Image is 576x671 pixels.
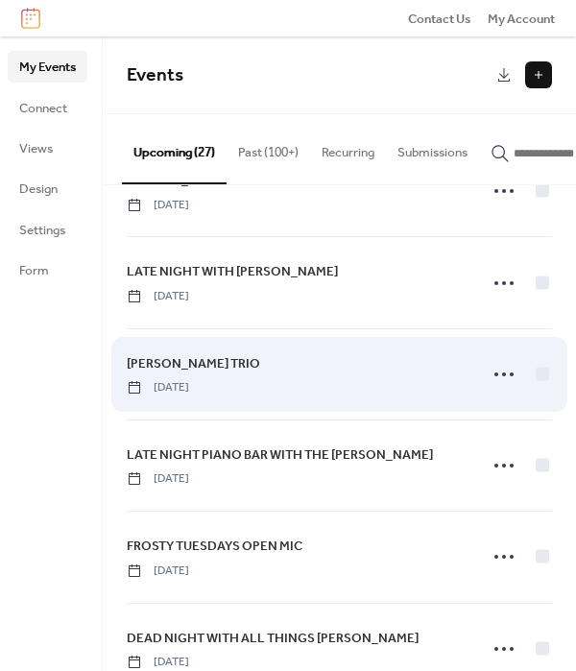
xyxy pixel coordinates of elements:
span: [PERSON_NAME] TRIO [127,354,260,373]
span: My Events [19,58,76,77]
span: My Account [488,10,555,29]
span: [DATE] [127,654,189,671]
span: Form [19,261,49,280]
span: [DATE] [127,470,189,488]
a: Design [8,173,87,204]
span: [DATE] [127,563,189,580]
a: Form [8,254,87,285]
span: [DATE] [127,288,189,305]
span: FROSTY TUESDAYS OPEN MIC [127,537,302,556]
span: Events [127,58,183,93]
span: LATE NIGHT WITH [PERSON_NAME] [127,262,338,281]
a: Views [8,132,87,163]
span: [DATE] [127,197,189,214]
button: Submissions [386,114,479,181]
span: Connect [19,99,67,118]
button: Upcoming (27) [122,114,227,183]
span: LATE NIGHT PIANO BAR WITH THE [PERSON_NAME] [127,445,433,465]
a: LATE NIGHT WITH [PERSON_NAME] [127,261,338,282]
a: Contact Us [408,9,471,28]
a: DEAD NIGHT WITH ALL THINGS [PERSON_NAME] [127,628,419,649]
a: My Events [8,51,87,82]
span: Contact Us [408,10,471,29]
a: Connect [8,92,87,123]
span: DEAD NIGHT WITH ALL THINGS [PERSON_NAME] [127,629,419,648]
button: Past (100+) [227,114,310,181]
a: [PERSON_NAME] TRIO [127,353,260,374]
span: Settings [19,221,65,240]
button: Recurring [310,114,386,181]
span: [DATE] [127,379,189,396]
img: logo [21,8,40,29]
a: LATE NIGHT PIANO BAR WITH THE [PERSON_NAME] [127,444,433,466]
span: Design [19,180,58,199]
a: FROSTY TUESDAYS OPEN MIC [127,536,302,557]
a: My Account [488,9,555,28]
a: Settings [8,214,87,245]
span: Views [19,139,53,158]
